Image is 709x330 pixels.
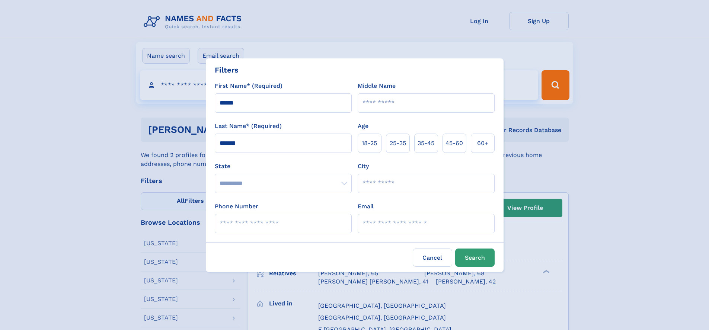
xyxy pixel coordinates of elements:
span: 25‑35 [390,139,406,148]
label: Phone Number [215,202,258,211]
label: Email [358,202,374,211]
label: City [358,162,369,171]
label: State [215,162,352,171]
button: Search [455,249,495,267]
label: Age [358,122,368,131]
span: 18‑25 [362,139,377,148]
span: 35‑45 [418,139,434,148]
label: Last Name* (Required) [215,122,282,131]
span: 45‑60 [445,139,463,148]
div: Filters [215,64,239,76]
label: First Name* (Required) [215,81,282,90]
label: Cancel [413,249,452,267]
label: Middle Name [358,81,396,90]
span: 60+ [477,139,488,148]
